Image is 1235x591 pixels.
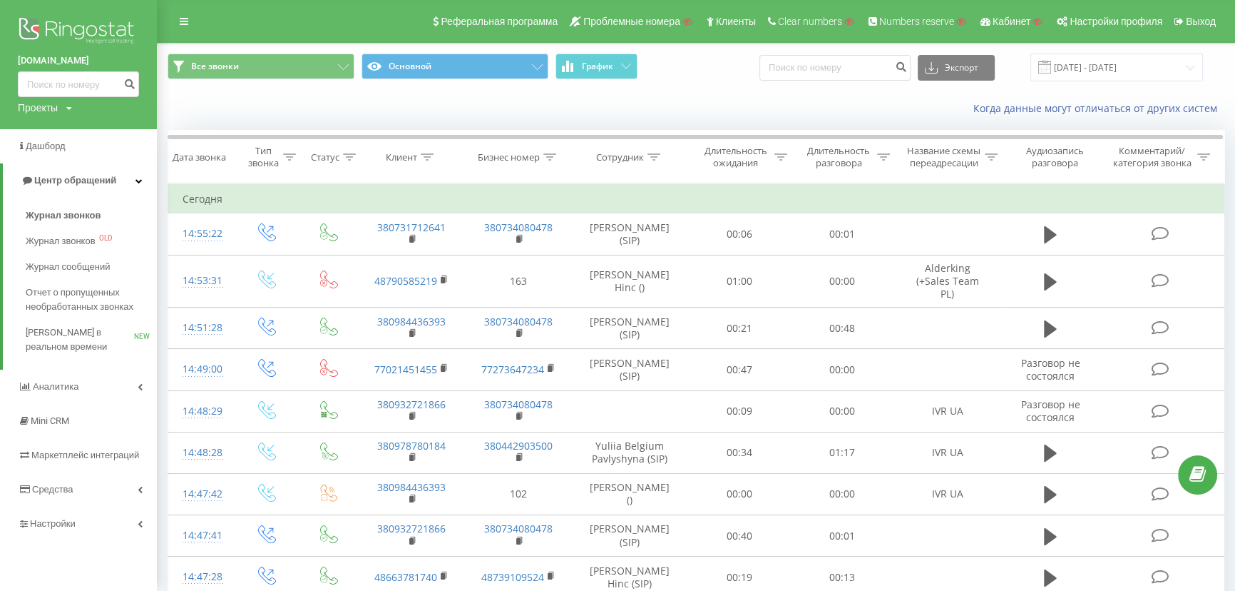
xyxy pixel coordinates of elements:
[893,473,1000,515] td: IVR UA
[687,432,791,473] td: 00:34
[791,473,894,515] td: 00:00
[918,55,995,81] button: Экспорт
[596,151,644,163] div: Сотрудник
[1070,16,1162,27] span: Настройки профиля
[311,151,339,163] div: Статус
[374,274,437,288] a: 48790585219
[687,308,791,349] td: 00:21
[183,220,220,248] div: 14:55:22
[478,151,540,163] div: Бизнес номер
[687,515,791,557] td: 00:40
[26,320,157,360] a: [PERSON_NAME] в реальном времениNEW
[26,260,110,274] span: Журнал сообщений
[18,14,139,50] img: Ringostat logo
[183,522,220,550] div: 14:47:41
[572,213,687,255] td: [PERSON_NAME] (SIP)
[583,16,680,27] span: Проблемные номера
[791,432,894,473] td: 01:17
[30,518,76,529] span: Настройки
[374,363,437,376] a: 77021451455
[572,515,687,557] td: [PERSON_NAME] (SIP)
[183,355,220,383] div: 14:49:00
[465,255,572,308] td: 163
[183,398,220,425] div: 14:48:29
[687,349,791,390] td: 00:47
[377,398,446,411] a: 380932721866
[791,255,894,308] td: 00:00
[791,213,894,255] td: 00:01
[804,145,874,169] div: Длительность разговора
[481,363,544,376] a: 77273647234
[31,450,139,460] span: Маркетплейс интеграций
[791,515,894,557] td: 00:01
[183,563,220,591] div: 14:47:28
[26,280,157,320] a: Отчет о пропущенных необработанных звонках
[1021,398,1080,424] span: Разговор не состоялся
[377,439,446,453] a: 380978780184
[168,54,354,79] button: Все звонки
[582,61,613,71] span: График
[484,398,553,411] a: 380734080478
[26,234,96,248] span: Журнал звонков
[778,16,842,27] span: Clear numbers
[879,16,954,27] span: Numbers reserve
[377,315,446,328] a: 380984436393
[906,145,980,169] div: Название схемы переадресации
[484,522,553,535] a: 380734080478
[572,473,687,515] td: [PERSON_NAME] ()
[386,151,417,163] div: Клиент
[973,101,1224,115] a: Когда данные могут отличаться от других систем
[26,203,157,228] a: Журнал звонков
[716,16,756,27] span: Клиенты
[247,145,280,169] div: Тип звонка
[484,439,553,453] a: 380442903500
[168,185,1224,213] td: Сегодня
[791,390,894,432] td: 00:00
[791,308,894,349] td: 00:48
[26,208,101,223] span: Журнал звонков
[34,175,116,186] span: Центр обращений
[183,480,220,508] div: 14:47:42
[759,55,911,81] input: Поиск по номеру
[893,390,1000,432] td: IVR UA
[791,349,894,390] td: 00:00
[31,415,69,426] span: Mini CRM
[191,61,239,72] span: Все звонки
[555,54,637,79] button: График
[18,71,139,97] input: Поиск по номеру
[484,221,553,234] a: 380734080478
[374,570,437,584] a: 48663781740
[1021,356,1080,383] span: Разговор не состоялся
[173,151,226,163] div: Дата звонка
[687,213,791,255] td: 00:06
[377,522,446,535] a: 380932721866
[26,325,134,354] span: [PERSON_NAME] в реальном времени
[377,480,446,494] a: 380984436393
[572,349,687,390] td: [PERSON_NAME] (SIP)
[572,255,687,308] td: [PERSON_NAME] Hinc ()
[700,145,771,169] div: Длительность ожидания
[26,254,157,280] a: Журнал сообщений
[893,255,1000,308] td: Alderking (+Sales Team PL)
[687,390,791,432] td: 00:09
[183,314,220,342] div: 14:51:28
[33,381,78,392] span: Аналитика
[1110,145,1194,169] div: Комментарий/категория звонка
[572,432,687,473] td: Yuliia Belgium Pavlyshyna (SIP)
[993,16,1030,27] span: Кабинет
[484,315,553,328] a: 380734080478
[18,101,58,115] div: Проекты
[687,255,791,308] td: 01:00
[1014,145,1097,169] div: Аудиозапись разговора
[3,163,157,198] a: Центр обращений
[1186,16,1216,27] span: Выход
[183,267,220,295] div: 14:53:31
[18,54,139,68] a: [DOMAIN_NAME]
[481,570,544,584] a: 48739109524
[687,473,791,515] td: 00:00
[441,16,558,27] span: Реферальная программа
[465,473,572,515] td: 102
[26,286,150,314] span: Отчет о пропущенных необработанных звонках
[26,228,157,254] a: Журнал звонковOLD
[362,54,548,79] button: Основной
